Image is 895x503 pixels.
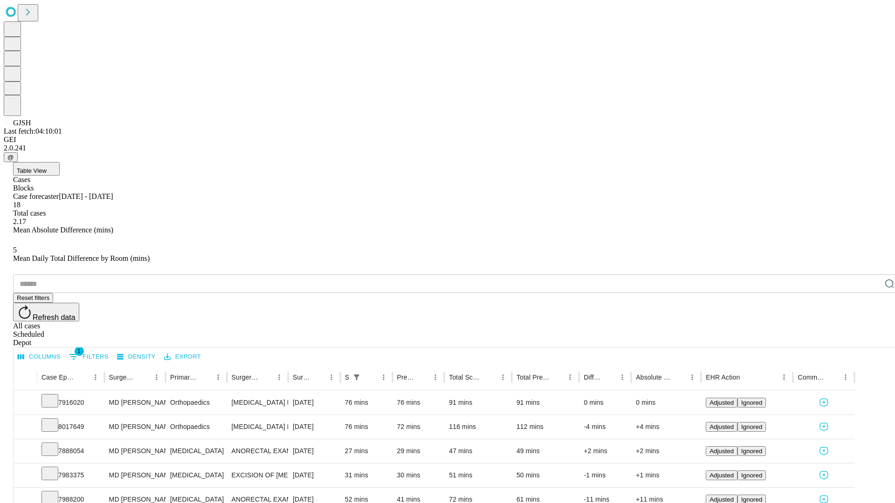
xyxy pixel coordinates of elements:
[170,391,222,415] div: Orthopaedics
[260,371,273,384] button: Sort
[429,371,442,384] button: Menu
[636,463,696,487] div: +1 mins
[737,422,766,432] button: Ignored
[616,371,629,384] button: Menu
[345,374,349,381] div: Scheduled In Room Duration
[199,371,212,384] button: Sort
[18,395,32,411] button: Expand
[76,371,89,384] button: Sort
[397,374,415,381] div: Predicted In Room Duration
[13,201,21,209] span: 18
[636,374,672,381] div: Absolute Difference
[741,423,762,430] span: Ignored
[4,127,62,135] span: Last fetch: 04:10:01
[709,423,734,430] span: Adjusted
[397,463,440,487] div: 30 mins
[636,415,696,439] div: +4 mins
[397,439,440,463] div: 29 mins
[13,162,60,176] button: Table View
[741,448,762,455] span: Ignored
[18,468,32,484] button: Expand
[397,415,440,439] div: 72 mins
[449,374,482,381] div: Total Scheduled Duration
[741,496,762,503] span: Ignored
[41,463,100,487] div: 7983375
[603,371,616,384] button: Sort
[13,192,59,200] span: Case forecaster
[293,463,336,487] div: [DATE]
[706,470,737,480] button: Adjusted
[584,415,626,439] div: -4 mins
[17,294,49,301] span: Reset filters
[170,415,222,439] div: Orthopaedics
[416,371,429,384] button: Sort
[516,391,575,415] div: 91 mins
[483,371,496,384] button: Sort
[109,391,161,415] div: MD [PERSON_NAME] [PERSON_NAME]
[516,415,575,439] div: 112 mins
[170,463,222,487] div: [MEDICAL_DATA]
[75,347,84,356] span: 1
[137,371,150,384] button: Sort
[636,439,696,463] div: +2 mins
[377,371,390,384] button: Menu
[516,463,575,487] div: 50 mins
[741,399,762,406] span: Ignored
[312,371,325,384] button: Sort
[737,446,766,456] button: Ignored
[13,218,26,225] span: 2.17
[13,293,53,303] button: Reset filters
[13,209,46,217] span: Total cases
[41,439,100,463] div: 7888054
[273,371,286,384] button: Menu
[293,374,311,381] div: Surgery Date
[345,439,388,463] div: 27 mins
[170,374,197,381] div: Primary Service
[839,371,852,384] button: Menu
[706,374,740,381] div: EHR Action
[673,371,686,384] button: Sort
[15,350,63,364] button: Select columns
[636,391,696,415] div: 0 mins
[18,419,32,435] button: Expand
[150,371,163,384] button: Menu
[584,439,626,463] div: +2 mins
[59,192,113,200] span: [DATE] - [DATE]
[4,152,18,162] button: @
[170,439,222,463] div: [MEDICAL_DATA]
[449,439,507,463] div: 47 mins
[109,439,161,463] div: MD [PERSON_NAME] [PERSON_NAME] Md
[397,391,440,415] div: 76 mins
[345,391,388,415] div: 76 mins
[67,349,111,364] button: Show filters
[17,167,47,174] span: Table View
[345,415,388,439] div: 76 mins
[709,399,734,406] span: Adjusted
[449,463,507,487] div: 51 mins
[41,415,100,439] div: 8017649
[7,154,14,161] span: @
[232,391,283,415] div: [MEDICAL_DATA] MEDIAL OR LATERAL MENISCECTOMY
[826,371,839,384] button: Sort
[798,374,825,381] div: Comments
[109,374,136,381] div: Surgeon Name
[13,226,113,234] span: Mean Absolute Difference (mins)
[737,398,766,408] button: Ignored
[13,303,79,321] button: Refresh data
[551,371,564,384] button: Sort
[41,391,100,415] div: 7916020
[33,313,76,321] span: Refresh data
[13,119,31,127] span: GJSH
[232,374,259,381] div: Surgery Name
[18,443,32,460] button: Expand
[109,415,161,439] div: MD [PERSON_NAME] [PERSON_NAME]
[13,254,150,262] span: Mean Daily Total Difference by Room (mins)
[741,472,762,479] span: Ignored
[232,439,283,463] div: ANORECTAL EXAM UNDER ANESTHESIA
[737,470,766,480] button: Ignored
[706,446,737,456] button: Adjusted
[41,374,75,381] div: Case Epic Id
[706,422,737,432] button: Adjusted
[778,371,791,384] button: Menu
[584,391,626,415] div: 0 mins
